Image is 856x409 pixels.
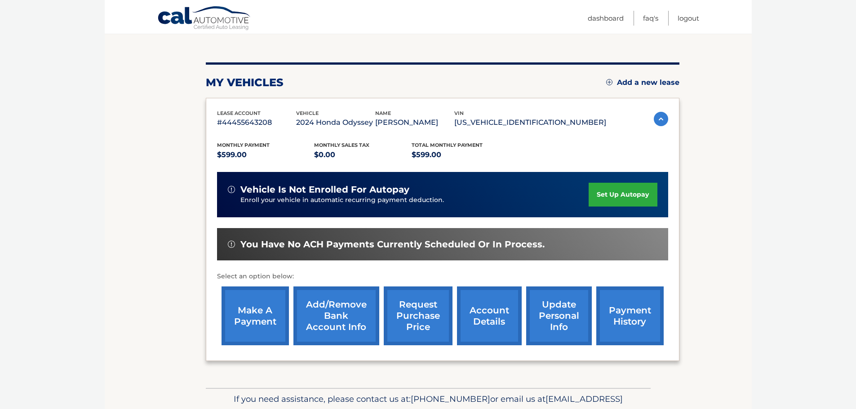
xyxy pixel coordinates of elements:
[217,271,668,282] p: Select an option below:
[457,286,522,345] a: account details
[678,11,699,26] a: Logout
[293,286,379,345] a: Add/Remove bank account info
[596,286,664,345] a: payment history
[411,394,490,404] span: [PHONE_NUMBER]
[217,116,296,129] p: #44455643208
[454,110,464,116] span: vin
[217,110,261,116] span: lease account
[240,195,589,205] p: Enroll your vehicle in automatic recurring payment deduction.
[588,11,624,26] a: Dashboard
[217,149,315,161] p: $599.00
[314,142,369,148] span: Monthly sales Tax
[643,11,658,26] a: FAQ's
[206,76,284,89] h2: my vehicles
[296,116,375,129] p: 2024 Honda Odyssey
[606,79,612,85] img: add.svg
[412,149,509,161] p: $599.00
[606,78,679,87] a: Add a new lease
[240,184,409,195] span: vehicle is not enrolled for autopay
[384,286,452,345] a: request purchase price
[314,149,412,161] p: $0.00
[654,112,668,126] img: accordion-active.svg
[375,116,454,129] p: [PERSON_NAME]
[222,286,289,345] a: make a payment
[240,239,545,250] span: You have no ACH payments currently scheduled or in process.
[375,110,391,116] span: name
[589,183,657,207] a: set up autopay
[412,142,483,148] span: Total Monthly Payment
[526,286,592,345] a: update personal info
[296,110,319,116] span: vehicle
[454,116,606,129] p: [US_VEHICLE_IDENTIFICATION_NUMBER]
[157,6,252,32] a: Cal Automotive
[228,186,235,193] img: alert-white.svg
[228,241,235,248] img: alert-white.svg
[217,142,270,148] span: Monthly Payment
